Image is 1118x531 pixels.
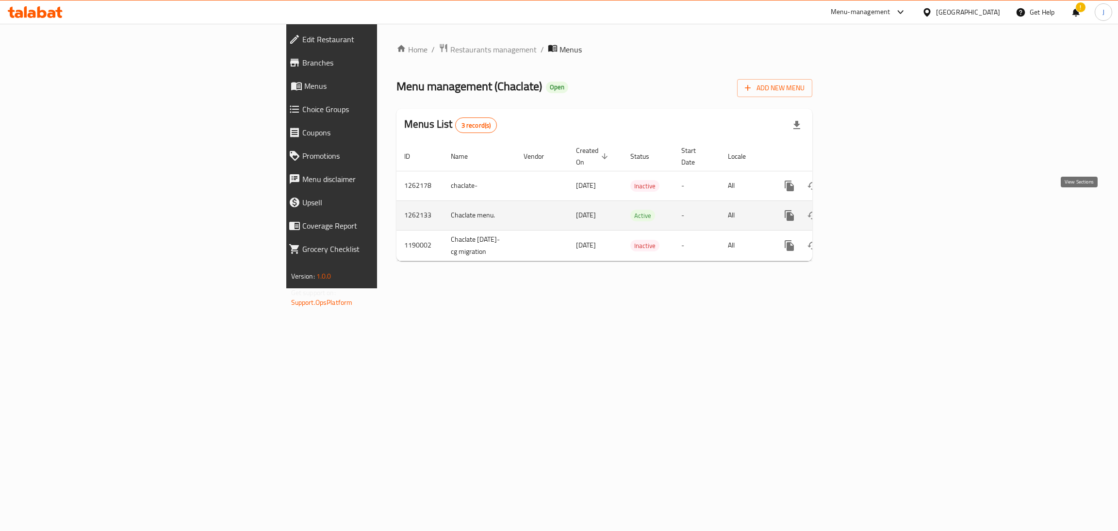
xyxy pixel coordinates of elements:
[674,171,720,200] td: -
[831,6,890,18] div: Menu-management
[778,234,801,257] button: more
[546,82,568,93] div: Open
[778,204,801,227] button: more
[396,142,879,261] table: enhanced table
[316,270,331,282] span: 1.0.0
[302,243,465,255] span: Grocery Checklist
[720,200,770,230] td: All
[559,44,582,55] span: Menus
[630,181,659,192] span: Inactive
[524,150,557,162] span: Vendor
[291,286,336,299] span: Get support on:
[396,43,812,56] nav: breadcrumb
[451,150,480,162] span: Name
[936,7,1000,17] div: [GEOGRAPHIC_DATA]
[302,103,465,115] span: Choice Groups
[576,239,596,251] span: [DATE]
[302,57,465,68] span: Branches
[439,43,537,56] a: Restaurants management
[778,174,801,198] button: more
[541,44,544,55] li: /
[304,80,465,92] span: Menus
[737,79,812,97] button: Add New Menu
[546,83,568,91] span: Open
[443,200,516,230] td: Chaclate menu.
[302,150,465,162] span: Promotions
[281,74,473,98] a: Menus
[745,82,805,94] span: Add New Menu
[455,117,497,133] div: Total records count
[281,237,473,261] a: Grocery Checklist
[281,191,473,214] a: Upsell
[576,179,596,192] span: [DATE]
[281,214,473,237] a: Coverage Report
[281,121,473,144] a: Coupons
[302,173,465,185] span: Menu disclaimer
[801,174,824,198] button: Change Status
[720,171,770,200] td: All
[785,114,808,137] div: Export file
[728,150,758,162] span: Locale
[443,230,516,261] td: Chaclate [DATE]-cg migration
[281,28,473,51] a: Edit Restaurant
[302,197,465,208] span: Upsell
[630,210,655,221] span: Active
[404,117,497,133] h2: Menus List
[1102,7,1104,17] span: J
[630,240,659,251] span: Inactive
[576,209,596,221] span: [DATE]
[281,144,473,167] a: Promotions
[674,200,720,230] td: -
[801,204,824,227] button: Change Status
[281,167,473,191] a: Menu disclaimer
[576,145,611,168] span: Created On
[443,171,516,200] td: chaclate-
[281,51,473,74] a: Branches
[720,230,770,261] td: All
[630,150,662,162] span: Status
[450,44,537,55] span: Restaurants management
[404,150,423,162] span: ID
[291,296,353,309] a: Support.OpsPlatform
[456,121,497,130] span: 3 record(s)
[291,270,315,282] span: Version:
[302,127,465,138] span: Coupons
[302,220,465,232] span: Coverage Report
[302,33,465,45] span: Edit Restaurant
[674,230,720,261] td: -
[770,142,879,171] th: Actions
[801,234,824,257] button: Change Status
[281,98,473,121] a: Choice Groups
[681,145,708,168] span: Start Date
